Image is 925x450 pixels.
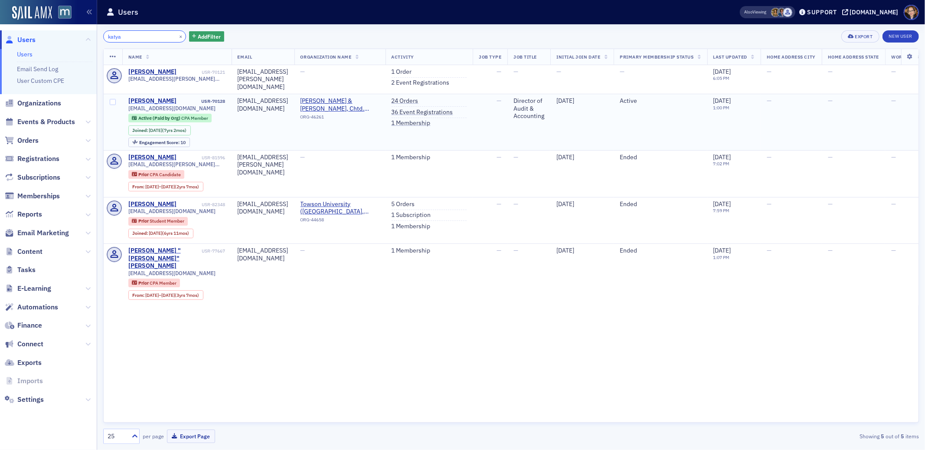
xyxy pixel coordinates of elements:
[5,376,43,386] a: Imports
[128,154,177,161] div: [PERSON_NAME]
[103,30,186,43] input: Search…
[713,200,731,208] span: [DATE]
[392,247,431,255] a: 1 Membership
[5,99,61,108] a: Organizations
[238,247,288,262] div: [EMAIL_ADDRESS][DOMAIN_NAME]
[238,97,288,112] div: [EMAIL_ADDRESS][DOMAIN_NAME]
[17,395,44,404] span: Settings
[145,184,159,190] span: [DATE]
[52,6,72,20] a: View Homepage
[301,153,305,161] span: —
[745,9,753,15] div: Also
[17,247,42,256] span: Content
[771,8,780,17] span: Laura Swann
[301,200,379,216] a: Towson University ([GEOGRAPHIC_DATA], [GEOGRAPHIC_DATA])
[883,30,919,43] a: New User
[713,54,747,60] span: Last Updated
[5,136,39,145] a: Orders
[556,153,574,161] span: [DATE]
[238,68,288,91] div: [EMAIL_ADDRESS][PERSON_NAME][DOMAIN_NAME]
[128,270,216,276] span: [EMAIL_ADDRESS][DOMAIN_NAME]
[842,9,902,15] button: [DOMAIN_NAME]
[128,54,142,60] span: Name
[745,9,767,15] span: Viewing
[238,54,252,60] span: Email
[128,161,226,168] span: [EMAIL_ADDRESS][PERSON_NAME][DOMAIN_NAME]
[132,230,149,236] span: Joined :
[145,184,199,190] div: – (2yrs 7mos)
[767,97,771,105] span: —
[767,68,771,76] span: —
[556,54,600,60] span: Initial Join Date
[392,119,431,127] a: 1 Membership
[139,140,186,145] div: 10
[189,31,225,42] button: AddFilter
[513,200,518,208] span: —
[392,211,431,219] a: 1 Subscription
[713,254,730,260] time: 1:07 PM
[202,248,226,254] div: USR-77667
[392,68,412,76] a: 1 Order
[161,292,175,298] span: [DATE]
[128,68,177,76] div: [PERSON_NAME]
[513,153,518,161] span: —
[556,68,561,76] span: —
[128,229,193,238] div: Joined: 2018-10-12 00:00:00
[17,265,36,275] span: Tasks
[556,97,574,105] span: [DATE]
[5,358,42,368] a: Exports
[132,115,208,121] a: Active (Paid by Org) CPA Member
[620,247,701,255] div: Ended
[132,128,149,133] span: Joined :
[17,284,51,293] span: E-Learning
[17,210,42,219] span: Reports
[149,127,162,133] span: [DATE]
[828,153,833,161] span: —
[150,280,177,286] span: CPA Member
[497,246,501,254] span: —
[5,321,42,330] a: Finance
[132,292,145,298] span: From :
[713,246,731,254] span: [DATE]
[497,200,501,208] span: —
[128,290,203,300] div: From: 2021-01-27 00:00:00
[149,128,186,133] div: (7yrs 2mos)
[513,246,518,254] span: —
[513,97,544,120] div: Director of Audit & Accounting
[5,173,60,182] a: Subscriptions
[238,200,288,216] div: [EMAIL_ADDRESS][DOMAIN_NAME]
[150,171,181,177] span: CPA Candidate
[128,182,203,191] div: From: 2021-06-30 00:00:00
[497,68,501,76] span: —
[17,228,69,238] span: Email Marketing
[138,280,150,286] span: Prior
[807,8,837,16] div: Support
[828,97,833,105] span: —
[513,68,518,76] span: —
[301,217,379,226] div: ORG-44658
[392,54,414,60] span: Activity
[713,161,730,167] time: 7:02 PM
[108,432,127,441] div: 25
[5,154,59,164] a: Registrations
[5,302,58,312] a: Automations
[767,246,771,254] span: —
[17,191,60,201] span: Memberships
[128,105,216,112] span: [EMAIL_ADDRESS][DOMAIN_NAME]
[58,6,72,19] img: SailAMX
[301,97,379,112] a: [PERSON_NAME] & [PERSON_NAME], Chtd. ([GEOGRAPHIC_DATA], [GEOGRAPHIC_DATA])
[5,117,75,127] a: Events & Products
[178,69,226,75] div: USR-70121
[17,302,58,312] span: Automations
[828,246,833,254] span: —
[132,280,176,286] a: Prior CPA Member
[301,246,305,254] span: —
[392,223,431,230] a: 1 Membership
[5,265,36,275] a: Tasks
[301,200,379,216] span: Towson University (Towson, MD)
[167,430,215,443] button: Export Page
[17,173,60,182] span: Subscriptions
[497,97,501,105] span: —
[620,54,693,60] span: Primary Membership Status
[556,200,574,208] span: [DATE]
